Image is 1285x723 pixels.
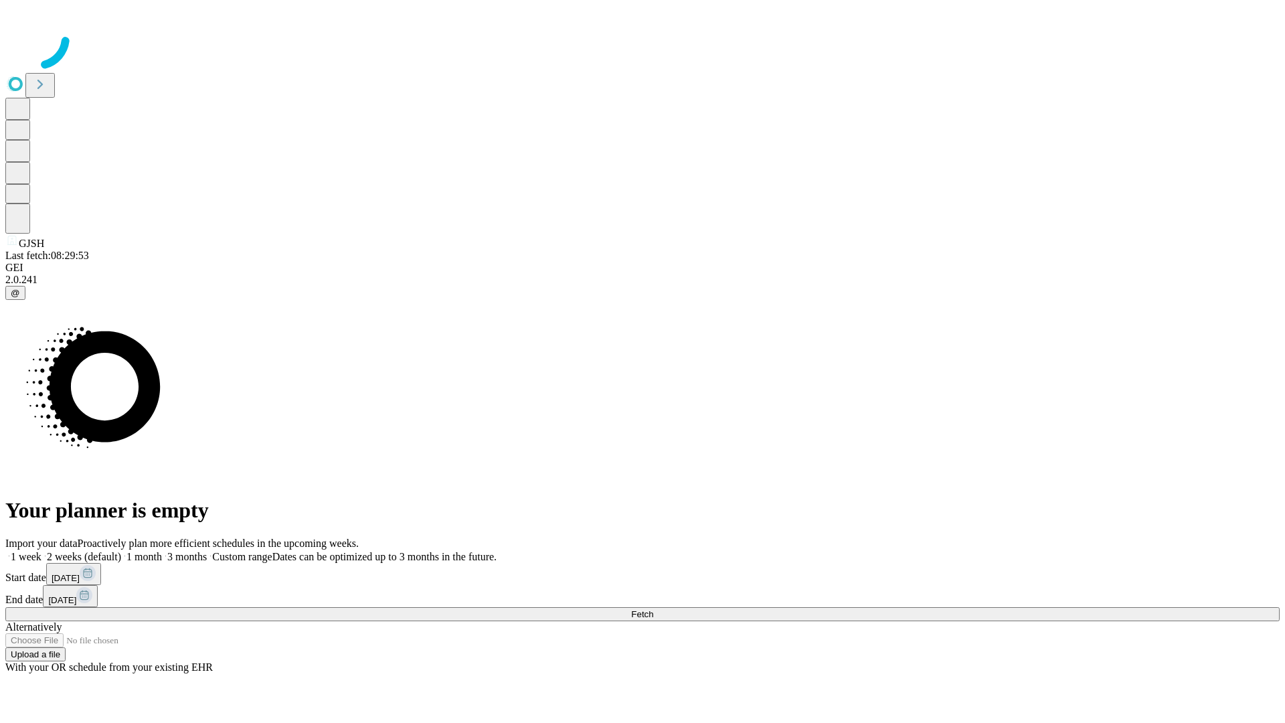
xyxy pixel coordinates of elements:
[5,262,1280,274] div: GEI
[11,288,20,298] span: @
[5,585,1280,607] div: End date
[48,595,76,605] span: [DATE]
[5,647,66,661] button: Upload a file
[212,551,272,562] span: Custom range
[78,538,359,549] span: Proactively plan more efficient schedules in the upcoming weeks.
[167,551,207,562] span: 3 months
[52,573,80,583] span: [DATE]
[5,661,213,673] span: With your OR schedule from your existing EHR
[631,609,653,619] span: Fetch
[5,563,1280,585] div: Start date
[19,238,44,249] span: GJSH
[11,551,41,562] span: 1 week
[5,607,1280,621] button: Fetch
[5,250,89,261] span: Last fetch: 08:29:53
[272,551,497,562] span: Dates can be optimized up to 3 months in the future.
[126,551,162,562] span: 1 month
[5,274,1280,286] div: 2.0.241
[5,538,78,549] span: Import your data
[46,563,101,585] button: [DATE]
[43,585,98,607] button: [DATE]
[5,498,1280,523] h1: Your planner is empty
[5,286,25,300] button: @
[47,551,121,562] span: 2 weeks (default)
[5,621,62,633] span: Alternatively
